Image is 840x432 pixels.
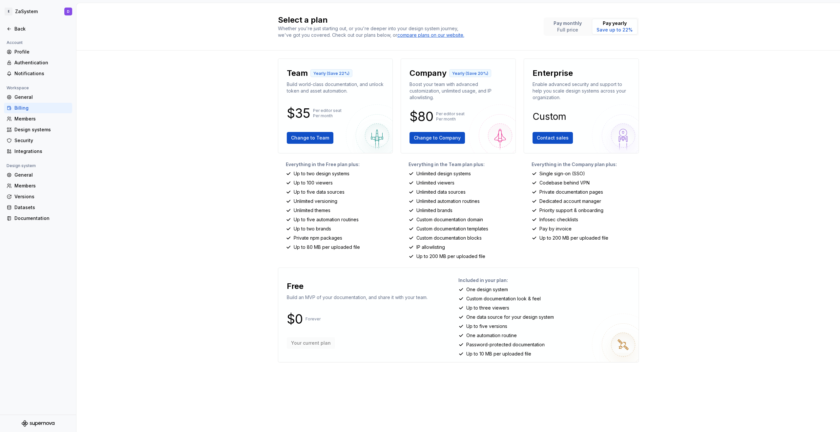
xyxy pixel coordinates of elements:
div: Security [14,137,70,144]
p: Unlimited brands [416,207,452,214]
span: Change to Team [291,135,329,141]
a: Back [4,24,72,34]
p: Enable advanced security and support to help you scale design systems across your organization. [533,81,630,101]
p: $80 [409,113,433,120]
p: One automation routine [466,332,517,339]
p: Up to five versions [466,323,507,330]
a: Documentation [4,213,72,224]
p: Company [409,68,447,78]
button: Change to Company [409,132,465,144]
div: Design system [4,162,38,170]
p: Up to two design systems [294,170,349,177]
p: Boost your team with advanced customization, unlimited usage, and IP allowlisting. [409,81,507,101]
a: compare plans on our website. [397,32,464,38]
a: Design systems [4,124,72,135]
button: Change to Team [287,132,333,144]
p: Unlimited viewers [416,180,454,186]
div: Profile [14,49,70,55]
p: Dedicated account manager [539,198,601,205]
h2: Select a plan [278,15,536,25]
p: Custom documentation templates [416,226,488,232]
div: Members [14,183,70,189]
p: Up to five data sources [294,189,345,195]
div: Members [14,116,70,122]
a: Members [4,114,72,124]
p: Free [287,281,304,292]
p: One data source for your design system [466,314,554,320]
p: Up to 200 MB per uploaded file [539,235,608,241]
div: Versions [14,193,70,200]
p: Private documentation pages [539,189,603,195]
p: Up to two brands [294,226,331,232]
a: Integrations [4,146,72,157]
div: Billing [14,105,70,111]
button: Pay yearlySave up to 22% [592,19,638,34]
a: Notifications [4,68,72,79]
p: Build an MVP of your documentation, and share it with your team. [287,294,428,301]
div: Whether you're just starting out, or you're deeper into your design system journey, we've got you... [278,25,468,38]
span: Contact sales [537,135,569,141]
p: Up to 100 viewers [294,180,333,186]
p: Unlimited design systems [416,170,471,177]
p: Everything in the Free plan plus: [286,161,393,168]
p: Priority support & onboarding [539,207,603,214]
p: Up to 200 MB per uploaded file [416,253,485,260]
div: Back [14,26,70,32]
p: Full price [554,27,582,33]
p: Up to 80 MB per uploaded file [294,244,360,250]
p: Single sign-on (SSO) [539,170,585,177]
a: Profile [4,47,72,57]
p: Up to 10 MB per uploaded file [466,351,531,357]
a: Authentication [4,57,72,68]
div: Account [4,39,25,47]
p: IP allowlisting [416,244,445,250]
p: $0 [287,315,303,323]
div: Documentation [14,215,70,222]
button: Contact sales [533,132,573,144]
span: Change to Company [414,135,461,141]
p: Up to five automation routines [294,216,359,223]
svg: Supernova Logo [22,420,54,427]
a: Billing [4,103,72,113]
p: Custom documentation domain [416,216,483,223]
p: Unlimited versioning [294,198,337,205]
p: Pay monthly [554,20,582,27]
div: Workspace [4,84,31,92]
p: Unlimited automation routines [416,198,480,205]
p: Private npm packages [294,235,342,241]
p: $35 [287,109,310,117]
p: Up to three viewers [466,305,509,311]
p: Unlimited data sources [416,189,466,195]
p: Custom documentation look & feel [466,295,541,302]
p: Forever [305,316,321,322]
p: Pay yearly [597,20,633,27]
button: EZaSystemD [1,4,75,19]
p: Everything in the Team plan plus: [409,161,516,168]
p: Save up to 22% [597,27,633,33]
p: Yearly (Save 22%) [313,71,349,76]
div: Notifications [14,70,70,77]
p: Per editor seat Per month [313,108,342,119]
div: E [5,8,12,15]
p: Build world-class documentation, and unlock token and asset automation. [287,81,384,94]
p: Enterprise [533,68,573,78]
p: Codebase behind VPN [539,180,590,186]
div: General [14,94,70,100]
a: Versions [4,191,72,202]
div: General [14,172,70,178]
div: Design systems [14,126,70,133]
p: Infosec checklists [539,216,578,223]
p: Per editor seat Per month [436,111,465,122]
p: Team [287,68,308,78]
p: Unlimited themes [294,207,330,214]
p: Included in your plan: [458,277,633,284]
p: Yearly (Save 20%) [452,71,488,76]
a: General [4,170,72,180]
p: Custom documentation blocks [416,235,482,241]
p: Password-protected documentation [466,341,545,348]
a: General [4,92,72,102]
p: Pay by invoice [539,226,572,232]
div: Datasets [14,204,70,211]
